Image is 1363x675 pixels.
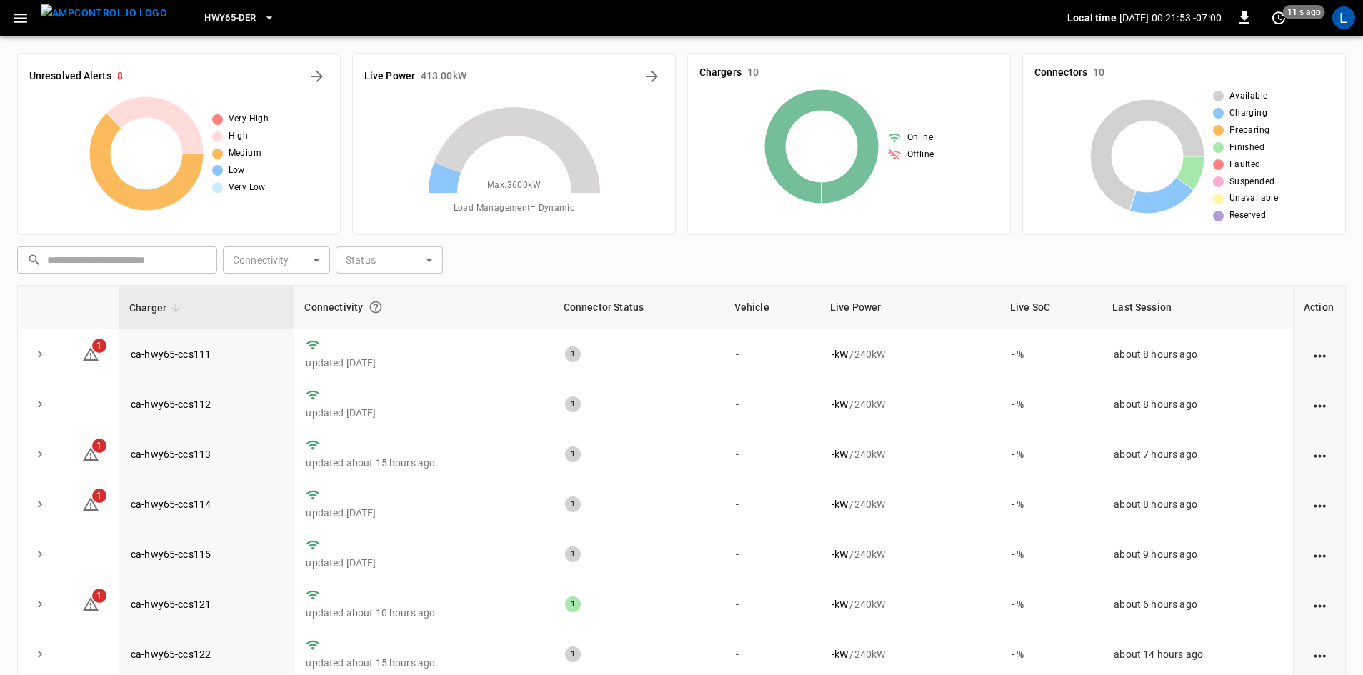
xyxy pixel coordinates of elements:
[306,506,541,520] p: updated [DATE]
[832,597,989,611] div: / 240 kW
[304,294,543,320] div: Connectivity
[724,429,820,479] td: -
[1102,429,1293,479] td: about 7 hours ago
[306,456,541,470] p: updated about 15 hours ago
[565,346,581,362] div: 1
[1102,579,1293,629] td: about 6 hours ago
[1102,379,1293,429] td: about 8 hours ago
[1102,286,1293,329] th: Last Session
[1102,329,1293,379] td: about 8 hours ago
[820,286,1000,329] th: Live Power
[1102,479,1293,529] td: about 8 hours ago
[29,544,51,565] button: expand row
[1283,5,1325,19] span: 11 s ago
[1311,497,1329,511] div: action cell options
[832,397,848,411] p: - kW
[1034,65,1087,81] h6: Connectors
[82,598,99,609] a: 1
[565,596,581,612] div: 1
[1311,547,1329,561] div: action cell options
[1000,579,1102,629] td: - %
[131,399,211,410] a: ca-hwy65-ccs112
[29,494,51,515] button: expand row
[1000,286,1102,329] th: Live SoC
[92,589,106,603] span: 1
[724,479,820,529] td: -
[1093,65,1104,81] h6: 10
[724,529,820,579] td: -
[1311,447,1329,461] div: action cell options
[92,489,106,503] span: 1
[229,112,269,126] span: Very High
[832,397,989,411] div: / 240 kW
[1000,329,1102,379] td: - %
[92,439,106,453] span: 1
[1229,191,1278,206] span: Unavailable
[229,181,266,195] span: Very Low
[832,647,989,661] div: / 240 kW
[29,344,51,365] button: expand row
[1311,347,1329,361] div: action cell options
[29,644,51,665] button: expand row
[306,556,541,570] p: updated [DATE]
[1229,175,1275,189] span: Suspended
[565,446,581,462] div: 1
[131,649,211,660] a: ca-hwy65-ccs122
[832,497,848,511] p: - kW
[29,594,51,615] button: expand row
[724,329,820,379] td: -
[565,396,581,412] div: 1
[1229,106,1267,121] span: Charging
[1229,209,1266,223] span: Reserved
[724,286,820,329] th: Vehicle
[29,69,111,84] h6: Unresolved Alerts
[832,347,989,361] div: / 240 kW
[747,65,759,81] h6: 10
[131,349,211,360] a: ca-hwy65-ccs111
[131,549,211,560] a: ca-hwy65-ccs115
[907,131,933,145] span: Online
[306,356,541,370] p: updated [DATE]
[1119,11,1222,25] p: [DATE] 00:21:53 -07:00
[117,69,123,84] h6: 8
[1000,479,1102,529] td: - %
[832,547,989,561] div: / 240 kW
[699,65,742,81] h6: Chargers
[229,146,261,161] span: Medium
[1293,286,1345,329] th: Action
[29,444,51,465] button: expand row
[82,347,99,359] a: 1
[1311,397,1329,411] div: action cell options
[565,496,581,512] div: 1
[641,65,664,88] button: Energy Overview
[364,69,415,84] h6: Live Power
[487,179,541,193] span: Max. 3600 kW
[1332,6,1355,29] div: profile-icon
[1311,647,1329,661] div: action cell options
[832,347,848,361] p: - kW
[41,4,167,22] img: ampcontrol.io logo
[724,379,820,429] td: -
[82,448,99,459] a: 1
[832,547,848,561] p: - kW
[92,339,106,353] span: 1
[1229,124,1270,138] span: Preparing
[306,606,541,620] p: updated about 10 hours ago
[204,10,256,26] span: HWY65-DER
[199,4,280,32] button: HWY65-DER
[306,406,541,420] p: updated [DATE]
[82,498,99,509] a: 1
[832,597,848,611] p: - kW
[1102,529,1293,579] td: about 9 hours ago
[229,129,249,144] span: High
[1229,89,1268,104] span: Available
[1000,529,1102,579] td: - %
[565,546,581,562] div: 1
[1000,379,1102,429] td: - %
[724,579,820,629] td: -
[1067,11,1117,25] p: Local time
[1229,158,1261,172] span: Faulted
[832,497,989,511] div: / 240 kW
[1267,6,1290,29] button: set refresh interval
[832,447,989,461] div: / 240 kW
